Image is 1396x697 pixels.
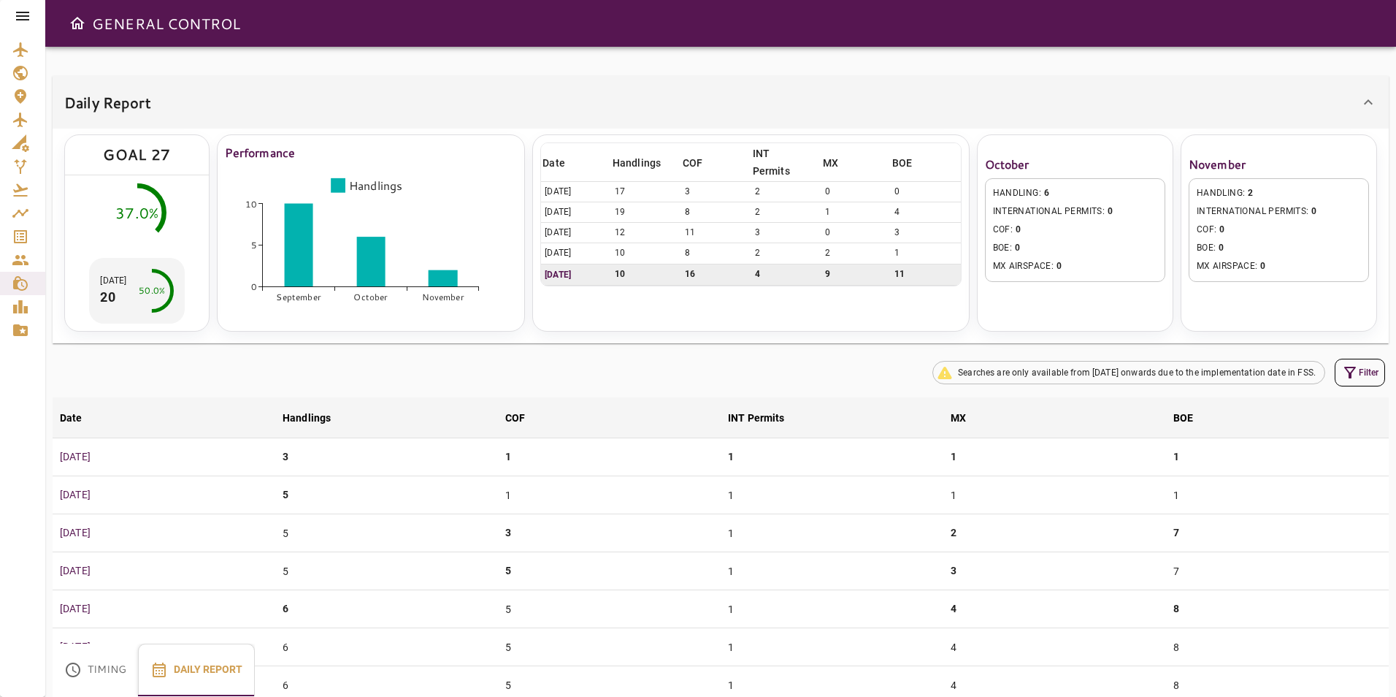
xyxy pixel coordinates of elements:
div: Handlings [613,154,661,172]
td: 1 [821,202,891,223]
span: MX [823,154,857,172]
td: 9 [821,264,891,285]
span: COF [505,409,544,427]
span: BOE : [993,241,1157,256]
span: 0 [1260,261,1265,271]
p: 1 [505,449,511,465]
p: 2 [951,525,956,541]
td: 2 [821,243,891,264]
span: 0 [1015,243,1020,253]
p: 6 [283,601,288,617]
td: 0 [821,223,891,243]
td: 8 [681,243,751,264]
tspan: Handlings [349,178,402,194]
span: 0 [1219,243,1224,253]
div: Date [60,409,83,427]
h6: Daily Report [64,91,151,114]
td: 12 [611,223,681,243]
button: Filter [1335,359,1385,386]
td: 10 [611,243,681,264]
tspan: November [422,292,464,304]
td: 17 [611,182,681,202]
td: 0 [891,182,961,202]
button: Open drawer [63,9,92,38]
td: [DATE] [541,202,611,223]
h6: November [1189,154,1369,175]
p: 8 [1173,601,1179,617]
div: BOE [892,154,912,172]
span: MX AIRSPACE : [1197,259,1361,274]
span: Date [60,409,101,427]
span: 6 [1044,188,1049,198]
div: Date [542,154,565,172]
td: 5 [498,628,721,666]
td: 1 [721,590,943,628]
td: 2 [751,202,821,223]
span: INT Permits [753,145,820,180]
p: [DATE] [60,487,268,503]
p: 4 [951,601,956,617]
span: COF : [1197,223,1361,237]
p: [DATE] [100,274,126,287]
h6: Performance [225,142,517,163]
td: 4 [891,202,961,223]
td: 11 [681,223,751,243]
span: Handlings [613,154,680,172]
td: 8 [681,202,751,223]
div: 37.0% [115,202,158,224]
td: 19 [611,202,681,223]
td: 3 [751,223,821,243]
span: BOE : [1197,241,1361,256]
p: 20 [100,287,126,307]
span: Handlings [283,409,350,427]
p: 1 [1173,449,1179,465]
td: 3 [891,223,961,243]
tspan: 5 [251,239,257,251]
div: INT Permits [728,409,785,427]
p: [DATE] [60,601,268,617]
div: COF [683,154,702,172]
span: COF [683,154,721,172]
td: 16 [681,264,751,285]
td: 11 [891,264,961,285]
td: 1 [943,476,1166,514]
div: INT Permits [753,145,801,180]
td: 8 [1166,628,1389,666]
div: basic tabs example [53,644,255,696]
td: 5 [275,552,498,590]
tspan: 10 [245,197,257,210]
h6: October [985,154,1165,175]
td: 2 [751,182,821,202]
span: INTERNATIONAL PERMITS : [993,205,1157,219]
td: 0 [821,182,891,202]
tspan: October [354,292,388,304]
span: 0 [1016,224,1021,235]
span: Date [542,154,584,172]
td: 6 [275,628,498,666]
td: [DATE] [541,223,611,243]
td: 5 [498,590,721,628]
td: 1 [721,476,943,514]
p: [DATE] [60,563,268,579]
p: [DATE] [60,525,268,541]
p: 5 [283,487,288,503]
span: COF : [993,223,1157,237]
td: [DATE] [541,243,611,264]
div: Daily Report [53,129,1389,343]
div: MX [951,409,966,427]
p: 7 [1173,525,1179,541]
td: 1 [1166,476,1389,514]
td: 2 [751,243,821,264]
p: [DATE] [545,268,607,281]
p: [DATE] [60,449,268,465]
span: INTERNATIONAL PERMITS : [1197,205,1361,219]
p: [DATE] [60,639,268,655]
div: GOAL 27 [103,142,171,167]
p: 3 [951,563,956,579]
span: Searches are only available from [DATE] onwards due to the implementation date in FSS. [949,366,1324,379]
p: 1 [728,449,734,465]
td: 1 [498,476,721,514]
span: HANDLING : [1197,186,1361,201]
div: COF [505,409,525,427]
td: 5 [275,514,498,552]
